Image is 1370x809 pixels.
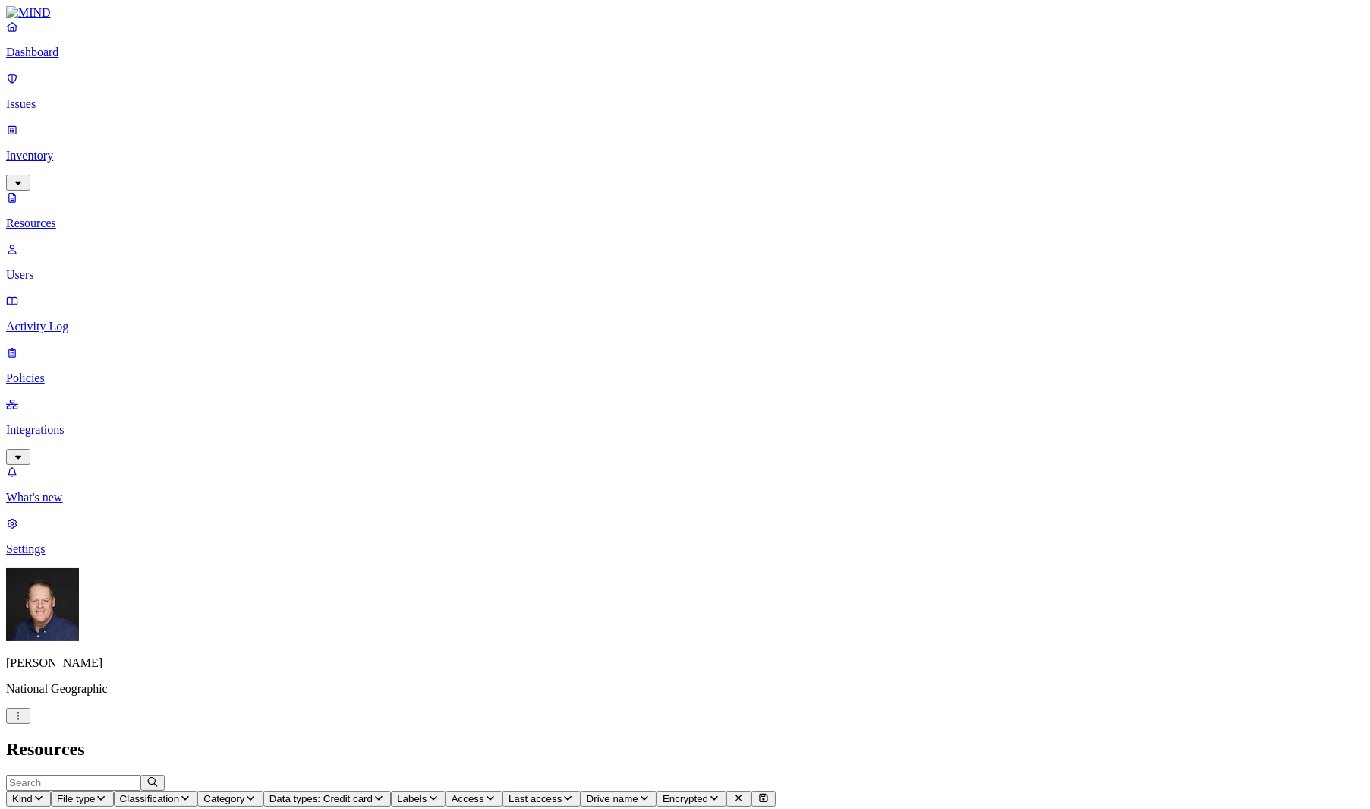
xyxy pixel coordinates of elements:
[397,793,427,804] span: Labels
[6,682,1364,696] p: National Geographic
[6,346,1364,385] a: Policies
[6,775,140,791] input: Search
[6,320,1364,333] p: Activity Log
[6,97,1364,111] p: Issues
[6,6,1364,20] a: MIND
[6,517,1364,556] a: Settings
[6,123,1364,188] a: Inventory
[6,423,1364,437] p: Integrations
[6,6,51,20] img: MIND
[6,491,1364,504] p: What's new
[6,71,1364,111] a: Issues
[663,793,708,804] span: Encrypted
[6,268,1364,282] p: Users
[6,397,1364,463] a: Integrations
[509,793,562,804] span: Last access
[120,793,180,804] span: Classification
[6,294,1364,333] a: Activity Log
[6,656,1364,670] p: [PERSON_NAME]
[6,191,1364,230] a: Resources
[6,46,1364,59] p: Dashboard
[587,793,638,804] span: Drive name
[6,216,1364,230] p: Resources
[6,465,1364,504] a: What's new
[6,242,1364,282] a: Users
[6,568,79,641] img: Mark DeCarlo
[6,542,1364,556] p: Settings
[6,149,1364,163] p: Inventory
[452,793,484,804] span: Access
[57,793,95,804] span: File type
[203,793,244,804] span: Category
[12,793,33,804] span: Kind
[6,739,1364,760] h2: Resources
[6,371,1364,385] p: Policies
[269,793,373,804] span: Data types: Credit card
[6,20,1364,59] a: Dashboard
